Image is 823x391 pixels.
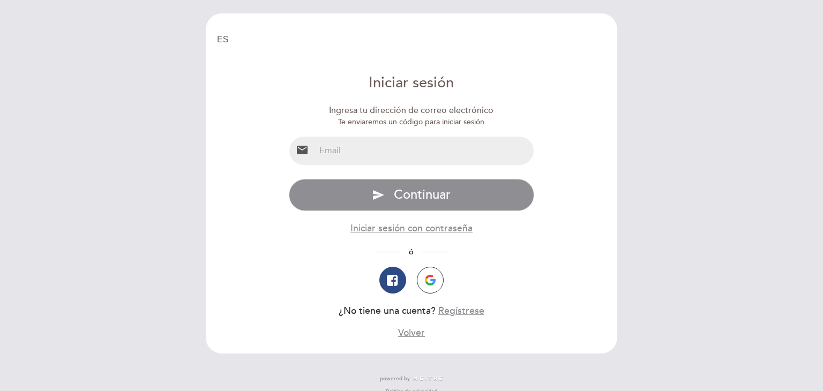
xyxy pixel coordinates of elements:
[296,144,309,156] i: email
[289,104,535,117] div: Ingresa tu dirección de correo electrónico
[315,137,534,165] input: Email
[289,179,535,211] button: send Continuar
[380,375,443,382] a: powered by
[289,73,535,94] div: Iniciar sesión
[425,275,436,285] img: icon-google.png
[401,247,422,257] span: ó
[413,376,443,381] img: MEITRE
[380,375,410,382] span: powered by
[394,187,451,202] span: Continuar
[438,304,484,318] button: Regístrese
[289,117,535,127] div: Te enviaremos un código para iniciar sesión
[350,222,473,235] button: Iniciar sesión con contraseña
[398,326,425,340] button: Volver
[372,189,385,201] i: send
[339,305,436,317] span: ¿No tiene una cuenta?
